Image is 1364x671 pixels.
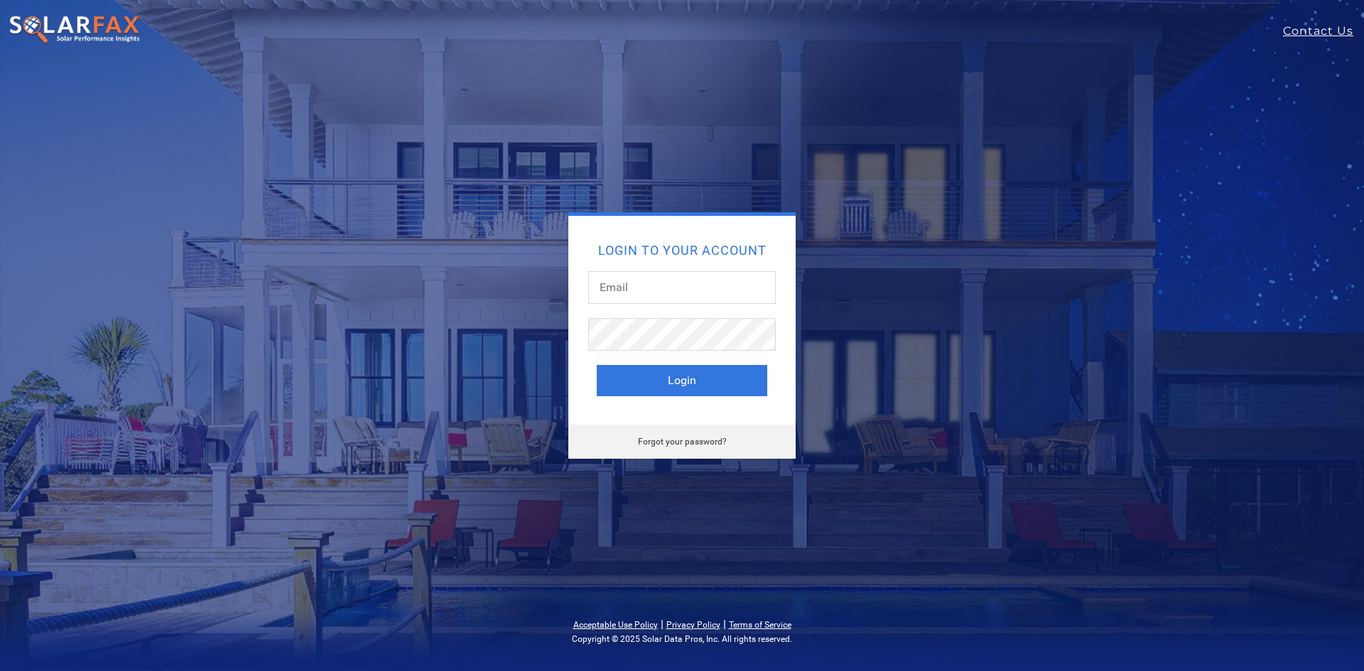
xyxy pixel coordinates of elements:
button: Login [597,365,767,396]
a: Forgot your password? [638,437,727,447]
a: Privacy Policy [666,620,720,630]
img: SolarFax [9,15,142,45]
a: Contact Us [1283,23,1364,40]
a: Acceptable Use Policy [573,620,658,630]
input: Email [588,271,776,304]
span: | [723,617,726,631]
h2: Login to your account [597,244,767,257]
a: Terms of Service [729,620,791,630]
span: | [661,617,664,631]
